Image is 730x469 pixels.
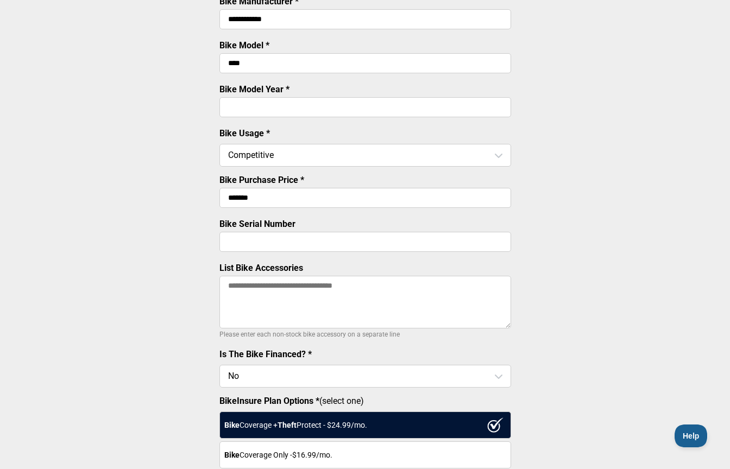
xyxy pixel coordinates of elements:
[219,175,304,185] label: Bike Purchase Price *
[219,219,295,229] label: Bike Serial Number
[487,417,504,433] img: ux1sgP1Haf775SAghJI38DyDlYP+32lKFAAAAAElFTkSuQmCC
[219,441,511,468] div: Coverage Only - $16.99 /mo.
[675,424,708,447] iframe: Toggle Customer Support
[219,328,511,341] p: Please enter each non-stock bike accessory on a separate line
[224,451,240,459] strong: Bike
[219,40,269,50] label: Bike Model *
[219,84,290,94] label: Bike Model Year *
[219,396,319,406] strong: BikeInsure Plan Options *
[219,349,312,359] label: Is The Bike Financed? *
[219,263,303,273] label: List Bike Accessories
[219,128,270,138] label: Bike Usage *
[219,396,511,406] label: (select one)
[219,411,511,439] div: Coverage + Protect - $ 24.99 /mo.
[278,421,297,429] strong: Theft
[224,421,240,429] strong: Bike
